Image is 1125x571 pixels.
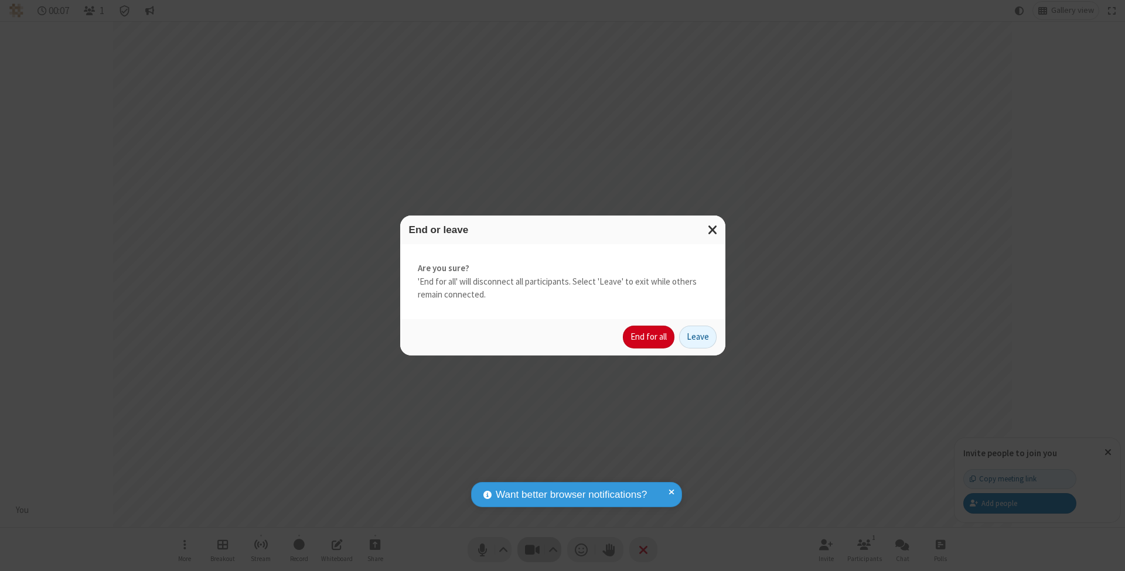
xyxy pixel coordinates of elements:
h3: End or leave [409,224,717,235]
button: End for all [623,326,674,349]
button: Leave [679,326,717,349]
strong: Are you sure? [418,262,708,275]
span: Want better browser notifications? [496,487,647,502]
div: 'End for all' will disconnect all participants. Select 'Leave' to exit while others remain connec... [400,244,725,319]
button: Close modal [701,216,725,244]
